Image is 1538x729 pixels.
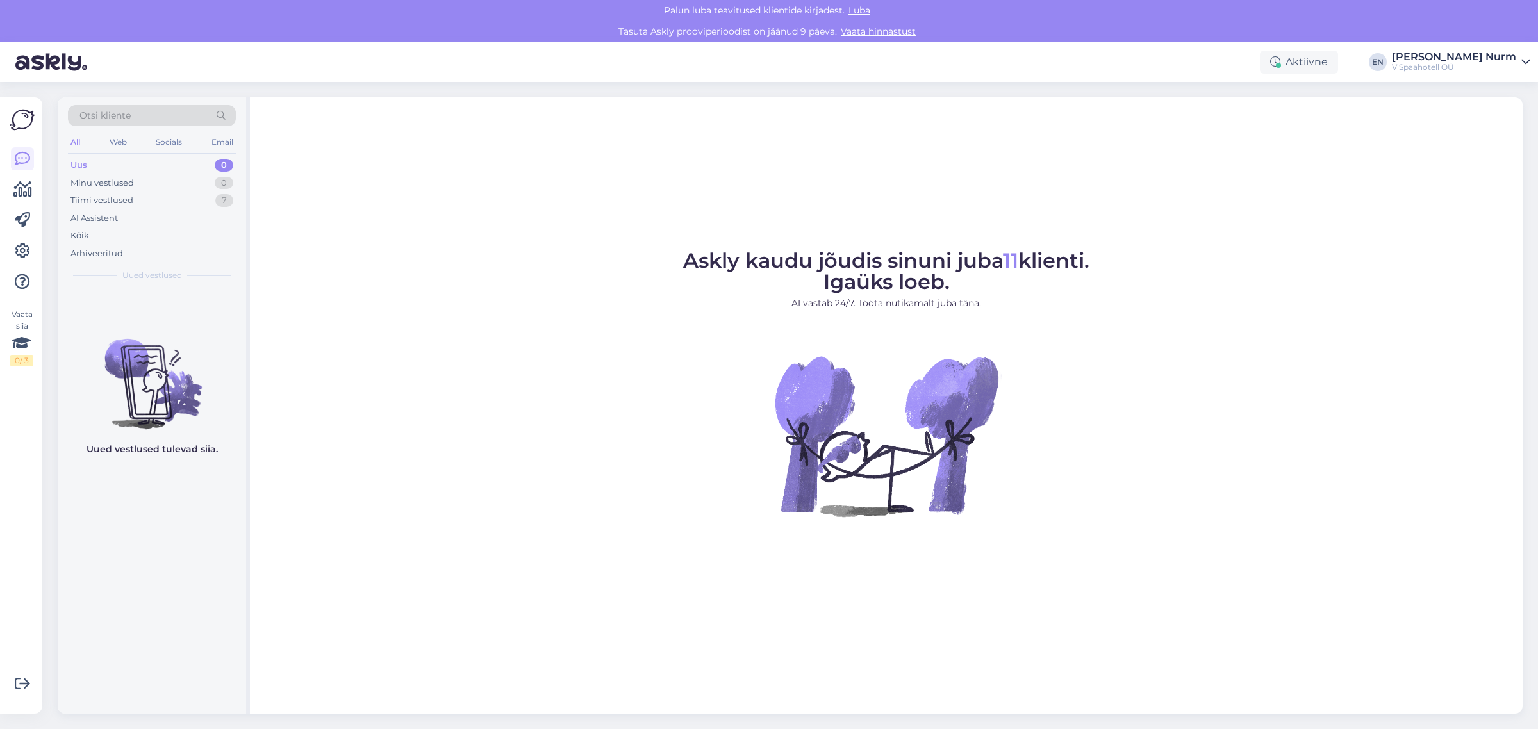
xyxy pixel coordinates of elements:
img: No chats [58,316,246,431]
div: Socials [153,134,185,151]
div: Web [107,134,129,151]
div: Vaata siia [10,309,33,366]
div: Arhiveeritud [70,247,123,260]
div: [PERSON_NAME] Nurm [1392,52,1516,62]
span: 11 [1003,248,1018,273]
img: Askly Logo [10,108,35,132]
div: Tiimi vestlused [70,194,133,207]
div: AI Assistent [70,212,118,225]
p: AI vastab 24/7. Tööta nutikamalt juba täna. [683,297,1089,310]
a: [PERSON_NAME] NurmV Spaahotell OÜ [1392,52,1530,72]
div: Uus [70,159,87,172]
img: No Chat active [771,320,1002,551]
div: Minu vestlused [70,177,134,190]
div: 0 / 3 [10,355,33,366]
div: 0 [215,177,233,190]
div: Email [209,134,236,151]
div: V Spaahotell OÜ [1392,62,1516,72]
span: Askly kaudu jõudis sinuni juba klienti. Igaüks loeb. [683,248,1089,294]
span: Otsi kliente [79,109,131,122]
div: Aktiivne [1260,51,1338,74]
div: EN [1369,53,1387,71]
div: 0 [215,159,233,172]
div: 7 [215,194,233,207]
div: Kõik [70,229,89,242]
span: Luba [845,4,874,16]
div: All [68,134,83,151]
a: Vaata hinnastust [837,26,920,37]
span: Uued vestlused [122,270,182,281]
p: Uued vestlused tulevad siia. [87,443,218,456]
